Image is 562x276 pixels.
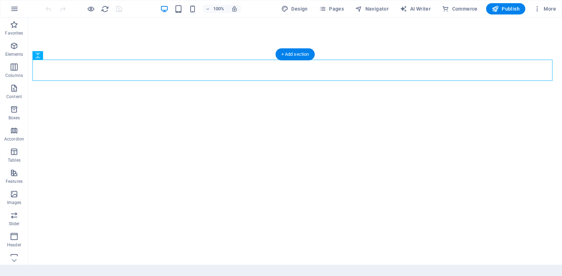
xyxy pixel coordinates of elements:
button: AI Writer [397,3,434,14]
button: Publish [486,3,525,14]
span: Pages [319,5,344,12]
span: Navigator [355,5,389,12]
button: Pages [316,3,347,14]
p: Accordion [4,136,24,142]
p: Columns [5,73,23,78]
span: Design [281,5,308,12]
p: Tables [8,157,20,163]
i: Reload page [101,5,109,13]
p: Favorites [5,30,23,36]
h6: 100% [213,5,224,13]
div: + Add section [276,48,315,60]
p: Header [7,242,21,248]
p: Features [6,179,23,184]
button: Navigator [352,3,391,14]
span: AI Writer [400,5,431,12]
button: Commerce [439,3,480,14]
div: Design (Ctrl+Alt+Y) [279,3,311,14]
button: reload [101,5,109,13]
span: Commerce [442,5,478,12]
i: On resize automatically adjust zoom level to fit chosen device. [231,6,238,12]
button: Design [279,3,311,14]
button: More [531,3,559,14]
span: Publish [492,5,520,12]
p: Images [7,200,22,205]
button: Click here to leave preview mode and continue editing [86,5,95,13]
span: More [534,5,556,12]
button: 100% [202,5,227,13]
p: Content [6,94,22,100]
p: Slider [9,221,20,227]
p: Boxes [8,115,20,121]
p: Elements [5,52,23,57]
